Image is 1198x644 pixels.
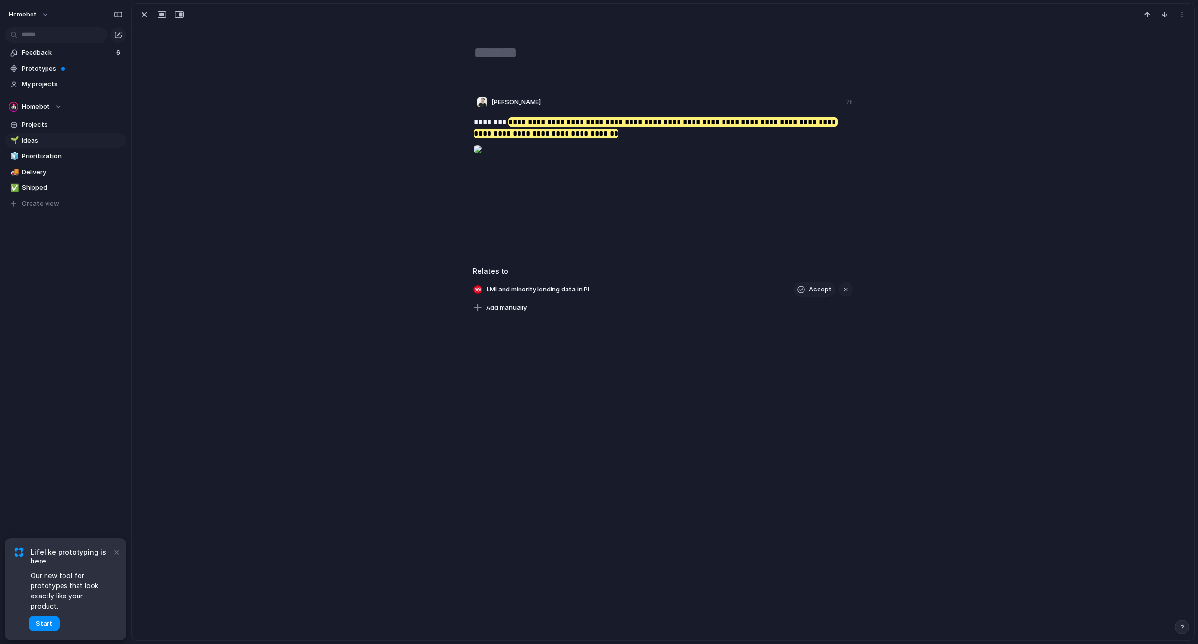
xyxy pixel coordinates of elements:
[9,183,18,193] button: ✅
[31,548,111,565] span: Lifelike prototyping is here
[5,117,126,132] a: Projects
[5,165,126,179] a: 🚚Delivery
[9,136,18,145] button: 🌱
[10,182,17,193] div: ✅
[793,282,835,297] button: Accept
[846,98,853,107] div: 7h
[484,283,592,296] span: LMI and minority lending data in PI
[470,301,531,315] button: Add manually
[22,167,123,177] span: Delivery
[5,180,126,195] a: ✅Shipped
[110,546,122,558] button: Dismiss
[10,166,17,177] div: 🚚
[5,77,126,92] a: My projects
[5,62,126,76] a: Prototypes
[36,619,52,628] span: Start
[491,97,541,107] span: [PERSON_NAME]
[116,48,122,58] span: 6
[4,7,54,22] button: Homebot
[5,196,126,211] button: Create view
[5,133,126,148] a: 🌱Ideas
[473,266,853,276] h3: Relates to
[5,99,126,114] button: Homebot
[22,48,113,58] span: Feedback
[486,303,527,313] span: Add manually
[29,616,60,631] button: Start
[10,151,17,162] div: 🧊
[31,570,111,611] span: Our new tool for prototypes that look exactly like your product.
[9,151,18,161] button: 🧊
[22,199,59,209] span: Create view
[10,135,17,146] div: 🌱
[22,183,123,193] span: Shipped
[22,151,123,161] span: Prioritization
[22,136,123,145] span: Ideas
[22,64,123,74] span: Prototypes
[22,102,50,112] span: Homebot
[9,10,37,19] span: Homebot
[9,167,18,177] button: 🚚
[22,120,123,129] span: Projects
[809,285,832,294] span: Accept
[5,46,126,60] a: Feedback6
[22,80,123,89] span: My projects
[5,149,126,163] a: 🧊Prioritization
